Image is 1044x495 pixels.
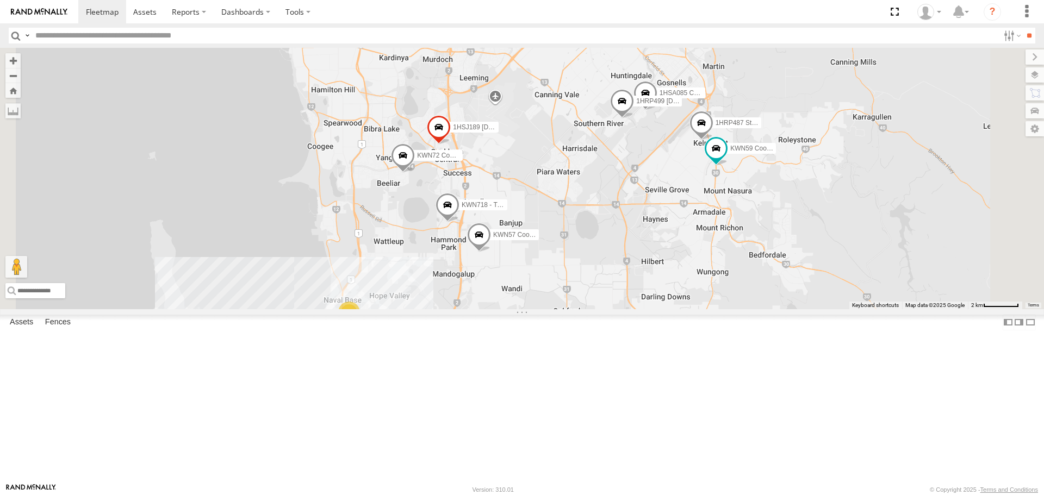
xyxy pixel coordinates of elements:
[660,89,759,97] span: 1HSA085 Coor. [DOMAIN_NAME]
[984,3,1001,21] i: ?
[852,302,899,309] button: Keyboard shortcuts
[730,145,810,153] span: KWN59 Coord Envi&Waste
[1014,315,1024,330] label: Dock Summary Table to the Right
[1003,315,1014,330] label: Dock Summary Table to the Left
[5,103,21,118] label: Measure
[5,83,21,98] button: Zoom Home
[417,152,497,160] span: KWN72 Compliance Officer
[1025,315,1036,330] label: Hide Summary Table
[5,53,21,68] button: Zoom in
[40,315,76,330] label: Fences
[971,302,983,308] span: 2 km
[5,68,21,83] button: Zoom out
[462,201,539,209] span: KWN718 - Traffic Engineer
[453,124,534,131] span: 1HSJ189 [DOMAIN_NAME]
[636,98,718,105] span: 1HRP499 [DOMAIN_NAME]
[338,302,360,323] div: 3
[999,28,1023,43] label: Search Filter Options
[913,4,945,20] div: Andrew Fisher
[716,119,781,127] span: 1HRP487 Stat Planner
[23,28,32,43] label: Search Query
[905,302,965,308] span: Map data ©2025 Google
[473,486,514,493] div: Version: 310.01
[5,256,27,278] button: Drag Pegman onto the map to open Street View
[1026,121,1044,136] label: Map Settings
[968,302,1022,309] button: Map Scale: 2 km per 62 pixels
[493,231,572,239] span: KWN57 Coord. Emergency
[4,315,39,330] label: Assets
[6,484,56,495] a: Visit our Website
[1028,303,1039,307] a: Terms (opens in new tab)
[980,486,1038,493] a: Terms and Conditions
[11,8,67,16] img: rand-logo.svg
[930,486,1038,493] div: © Copyright 2025 -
